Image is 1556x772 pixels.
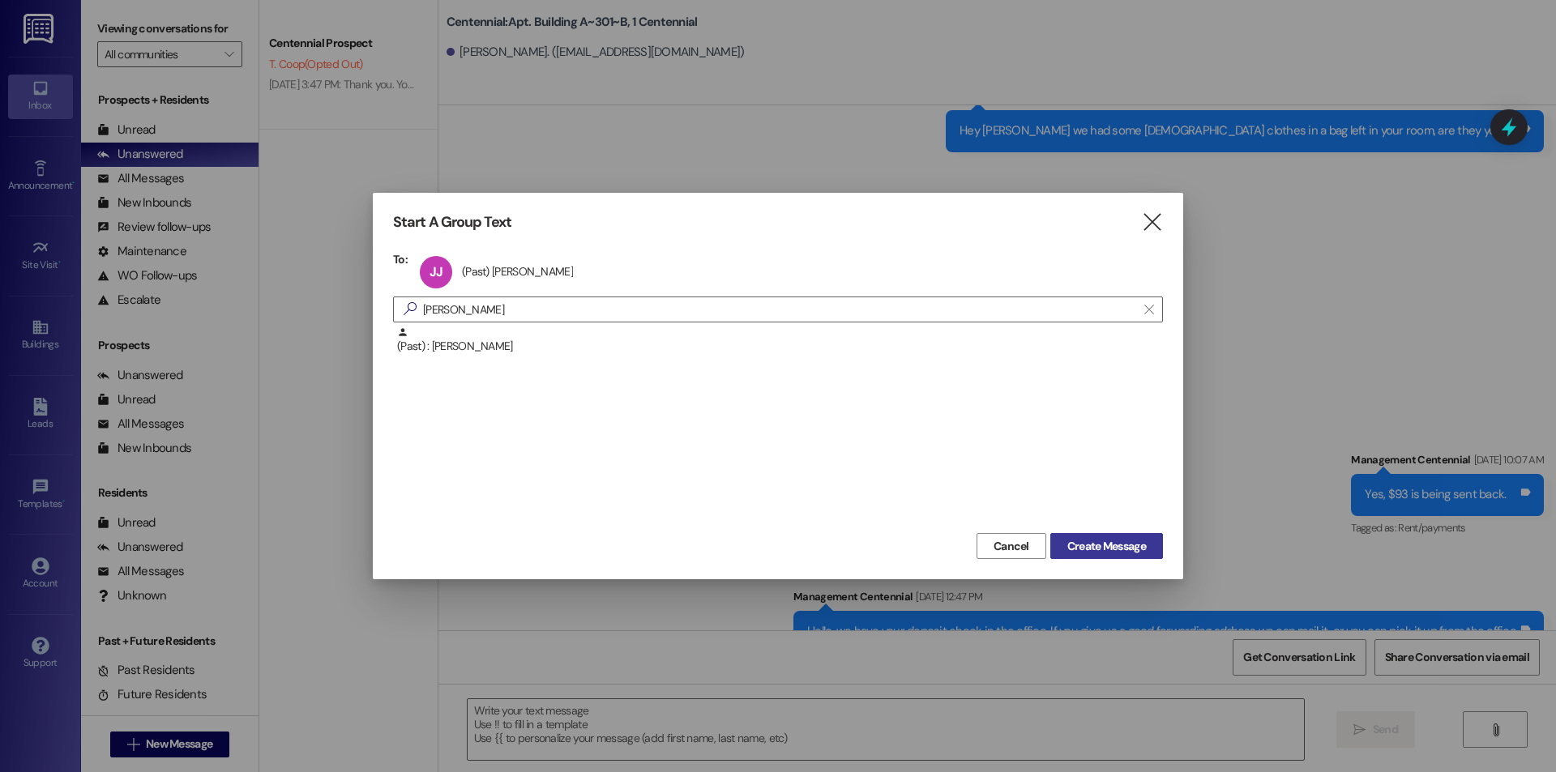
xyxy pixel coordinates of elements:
h3: To: [393,252,408,267]
i:  [1144,303,1153,316]
div: (Past) [PERSON_NAME] [462,264,573,279]
span: Create Message [1067,538,1146,555]
button: Cancel [977,533,1046,559]
span: Cancel [994,538,1029,555]
span: JJ [430,263,442,280]
button: Create Message [1050,533,1163,559]
div: (Past) : [PERSON_NAME] [393,326,1163,367]
i:  [1141,214,1163,231]
h3: Start A Group Text [393,213,511,232]
input: Search for any contact or apartment [423,298,1136,321]
button: Clear text [1136,297,1162,322]
div: (Past) : [PERSON_NAME] [397,326,1163,355]
i:  [397,301,423,318]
